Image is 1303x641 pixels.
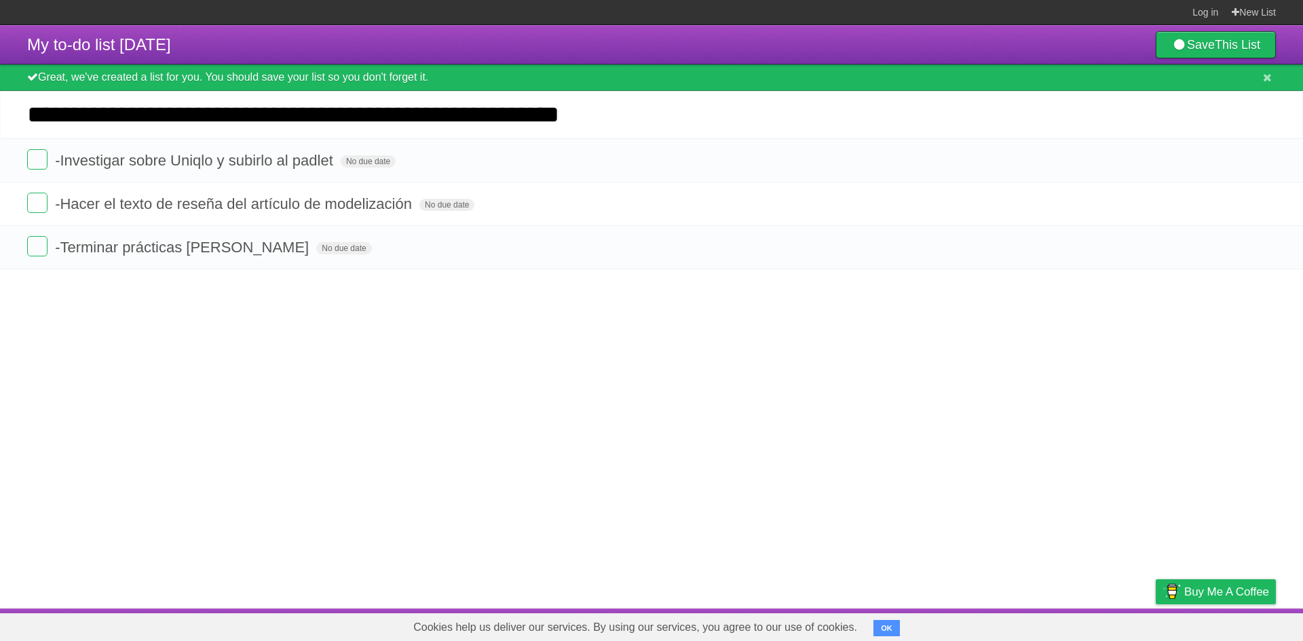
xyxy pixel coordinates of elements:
b: This List [1215,38,1260,52]
span: Buy me a coffee [1184,580,1269,604]
span: No due date [341,155,396,168]
label: Done [27,149,48,170]
span: -Investigar sobre Uniqlo y subirlo al padlet [55,152,337,169]
span: No due date [316,242,371,254]
a: SaveThis List [1156,31,1276,58]
label: Done [27,236,48,256]
a: Privacy [1138,612,1173,638]
button: OK [873,620,900,636]
label: Done [27,193,48,213]
a: Developers [1020,612,1075,638]
a: Suggest a feature [1190,612,1276,638]
a: About [975,612,1004,638]
span: My to-do list [DATE] [27,35,171,54]
a: Buy me a coffee [1156,579,1276,604]
span: Cookies help us deliver our services. By using our services, you agree to our use of cookies. [400,614,871,641]
a: Terms [1092,612,1122,638]
span: No due date [419,199,474,211]
span: -Hacer el texto de reseña del artículo de modelización [55,195,415,212]
span: -Terminar prácticas [PERSON_NAME] [55,239,312,256]
img: Buy me a coffee [1163,580,1181,603]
